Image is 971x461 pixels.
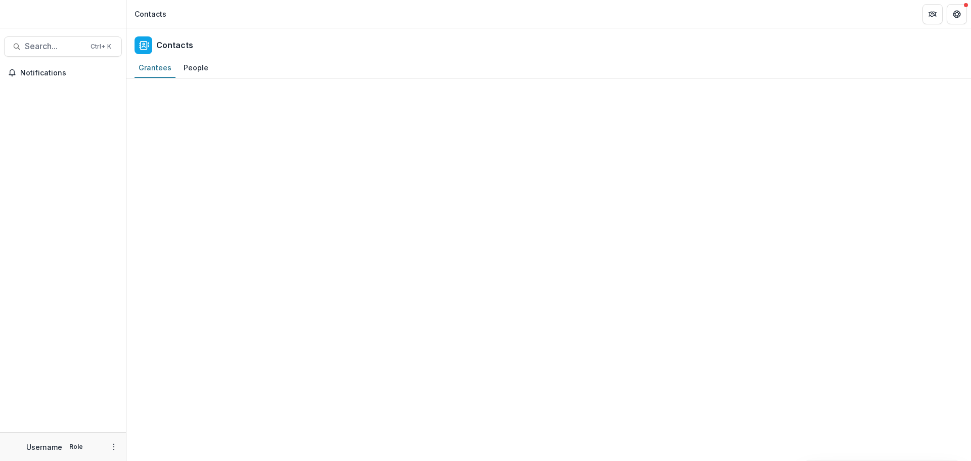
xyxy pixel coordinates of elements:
[4,36,122,57] button: Search...
[26,442,62,452] p: Username
[947,4,967,24] button: Get Help
[130,7,170,21] nav: breadcrumb
[180,60,212,75] div: People
[89,41,113,52] div: Ctrl + K
[180,58,212,78] a: People
[25,41,84,51] span: Search...
[20,69,118,77] span: Notifications
[922,4,943,24] button: Partners
[135,9,166,19] div: Contacts
[135,60,175,75] div: Grantees
[4,65,122,81] button: Notifications
[66,442,86,451] p: Role
[108,441,120,453] button: More
[156,40,193,50] h2: Contacts
[135,58,175,78] a: Grantees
